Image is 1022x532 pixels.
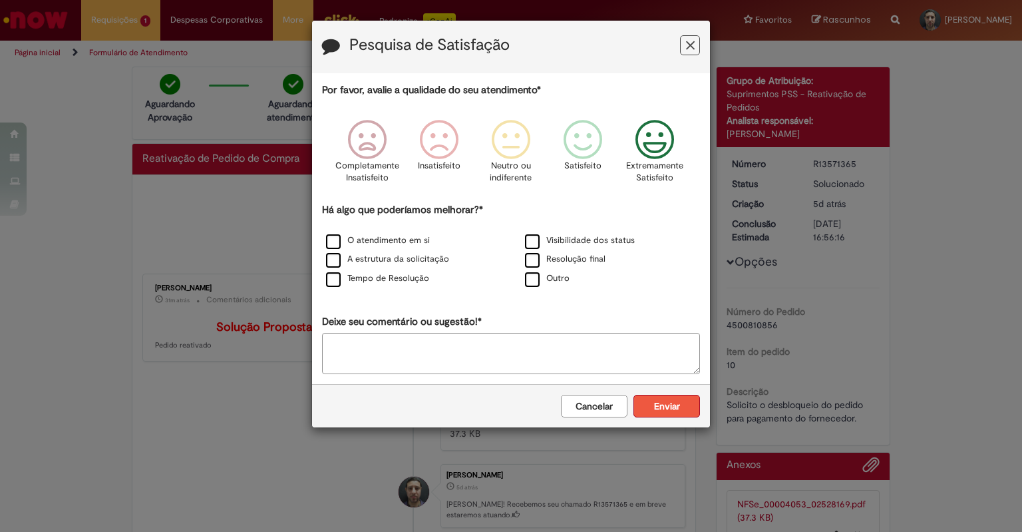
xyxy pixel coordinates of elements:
p: Extremamente Satisfeito [626,160,683,184]
p: Completamente Insatisfeito [335,160,399,184]
div: Há algo que poderíamos melhorar?* [322,203,700,289]
label: Pesquisa de Satisfação [349,37,510,54]
p: Insatisfeito [418,160,460,172]
label: Visibilidade dos status [525,234,635,247]
div: Extremamente Satisfeito [621,110,689,201]
label: Tempo de Resolução [326,272,429,285]
button: Enviar [633,395,700,417]
div: Satisfeito [549,110,617,201]
div: Neutro ou indiferente [477,110,545,201]
label: Deixe seu comentário ou sugestão!* [322,315,482,329]
p: Satisfeito [564,160,601,172]
label: A estrutura da solicitação [326,253,449,266]
div: Completamente Insatisfeito [333,110,401,201]
label: Resolução final [525,253,605,266]
label: Outro [525,272,570,285]
p: Neutro ou indiferente [487,160,535,184]
div: Insatisfeito [405,110,473,201]
button: Cancelar [561,395,627,417]
label: O atendimento em si [326,234,430,247]
label: Por favor, avalie a qualidade do seu atendimento* [322,83,541,97]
